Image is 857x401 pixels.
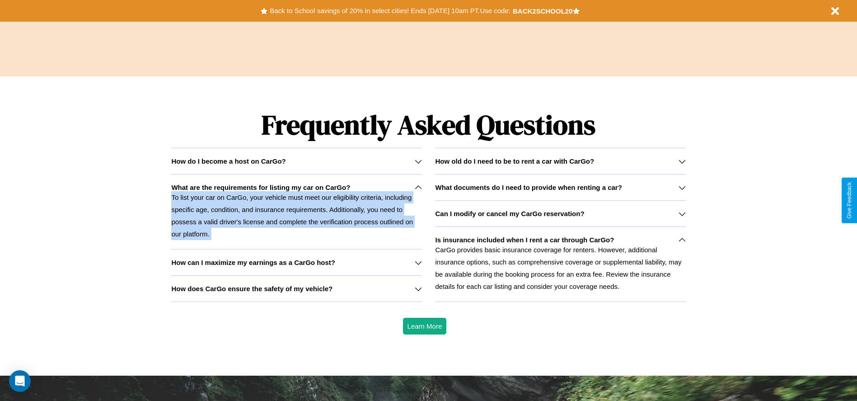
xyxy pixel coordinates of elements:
h3: What are the requirements for listing my car on CarGo? [171,184,350,191]
p: To list your car on CarGo, your vehicle must meet our eligibility criteria, including specific ag... [171,191,421,240]
p: CarGo provides basic insurance coverage for renters. However, additional insurance options, such ... [436,244,686,292]
h3: Can I modify or cancel my CarGo reservation? [436,210,585,217]
h3: How does CarGo ensure the safety of my vehicle? [171,285,332,292]
div: Give Feedback [846,182,852,219]
b: BACK2SCHOOL20 [513,7,573,15]
h3: How old do I need to be to rent a car with CarGo? [436,157,595,165]
h3: How can I maximize my earnings as a CarGo host? [171,259,335,266]
button: Back to School savings of 20% in select cities! Ends [DATE] 10am PT.Use code: [267,5,512,17]
h3: How do I become a host on CarGo? [171,157,286,165]
h3: Is insurance included when I rent a car through CarGo? [436,236,614,244]
h1: Frequently Asked Questions [171,102,685,148]
h3: What documents do I need to provide when renting a car? [436,184,622,191]
button: Learn More [403,318,447,335]
div: Open Intercom Messenger [9,370,31,392]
